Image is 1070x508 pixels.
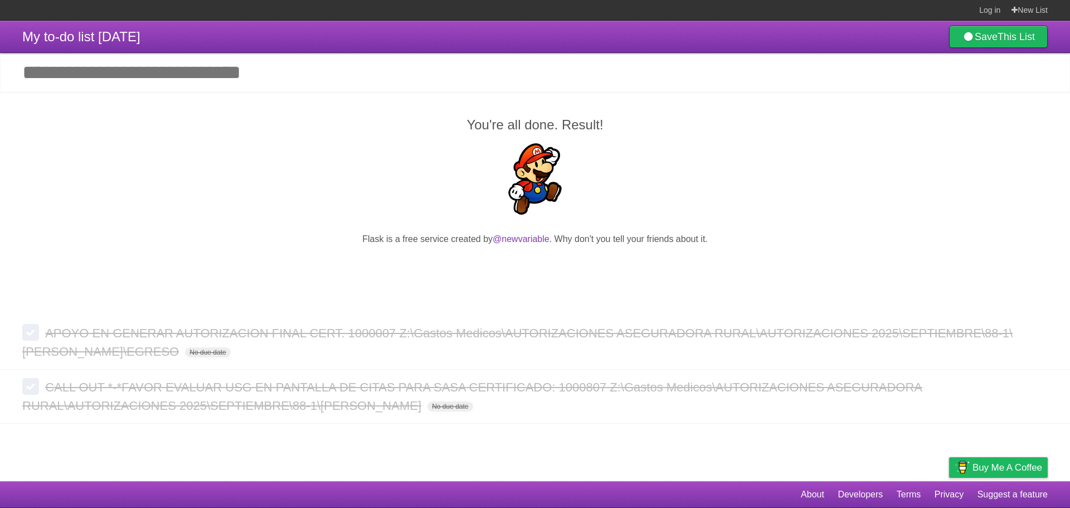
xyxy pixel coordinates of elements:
[998,31,1035,42] b: This List
[515,260,555,275] iframe: X Post Button
[22,29,140,44] span: My to-do list [DATE]
[22,326,1013,359] span: APOYO EN GENERAR AUTORIZACION FINAL CERT. 1000007 Z:\Gastos Medicos\AUTORIZACIONES ASEGURADORA RU...
[22,115,1048,135] h2: You're all done. Result!
[972,458,1042,477] span: Buy me a coffee
[22,378,39,395] label: Done
[955,458,970,477] img: Buy me a coffee
[838,484,883,505] a: Developers
[949,26,1048,48] a: SaveThis List
[22,380,922,413] span: CALL OUT *-*FAVOR EVALUAR USG EN PANTALLA DE CITAS PARA SASA CERTIFICADO: 1000807 Z:\Gastos Medic...
[499,143,571,215] img: Super Mario
[493,234,549,244] a: @newvariable
[427,401,473,412] span: No due date
[22,233,1048,246] p: Flask is a free service created by . Why don't you tell your friends about it.
[897,484,921,505] a: Terms
[185,347,230,357] span: No due date
[22,324,39,341] label: Done
[801,484,824,505] a: About
[935,484,964,505] a: Privacy
[977,484,1048,505] a: Suggest a feature
[949,457,1048,478] a: Buy me a coffee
